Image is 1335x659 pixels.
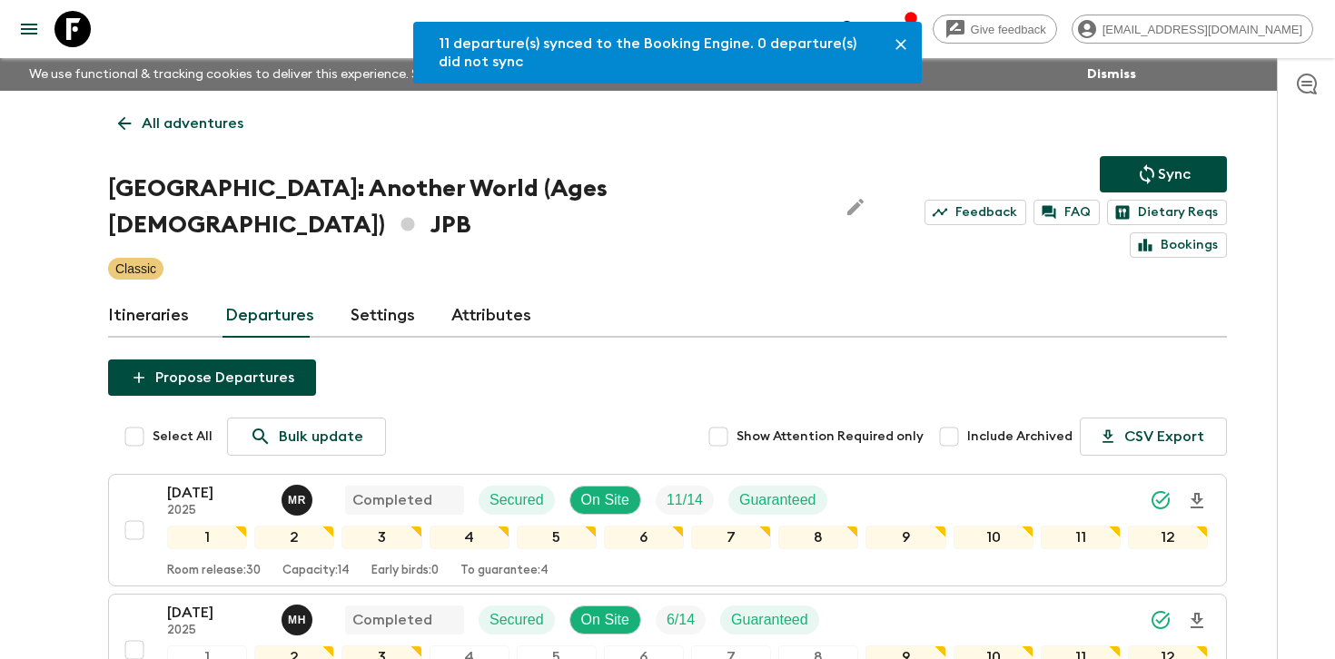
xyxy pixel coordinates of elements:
a: Settings [351,294,415,338]
a: Attributes [451,294,531,338]
button: search adventures [831,11,867,47]
span: Mayumi Hosokawa [282,610,316,625]
div: Secured [479,486,555,515]
div: 1 [167,526,247,549]
p: All adventures [142,113,243,134]
button: Propose Departures [108,359,316,396]
p: Completed [352,609,432,631]
a: Departures [225,294,314,338]
button: Sync adventure departures to the booking engine [1100,156,1227,192]
div: 2 [254,526,334,549]
p: Guaranteed [731,609,808,631]
button: CSV Export [1080,418,1227,456]
div: On Site [569,605,641,634]
span: Include Archived [967,428,1073,446]
button: Dismiss [1083,62,1141,87]
p: 6 / 14 [667,609,695,631]
div: Trip Fill [656,605,706,634]
div: 10 [954,526,1033,549]
div: 7 [691,526,771,549]
p: Sync [1158,163,1191,185]
p: 2025 [167,624,267,638]
p: Capacity: 14 [282,564,350,578]
div: Secured [479,605,555,634]
div: 9 [865,526,945,549]
a: All adventures [108,105,253,142]
div: On Site [569,486,641,515]
div: Trip Fill [656,486,714,515]
p: Room release: 30 [167,564,261,578]
p: Guaranteed [739,489,816,511]
p: 11 / 14 [667,489,703,511]
span: Give feedback [961,23,1056,36]
a: Bulk update [227,418,386,456]
a: Bookings [1130,232,1227,258]
svg: Download Onboarding [1186,490,1208,512]
div: 11 departure(s) synced to the Booking Engine. 0 departure(s) did not sync [439,27,873,78]
p: Bulk update [279,426,363,448]
p: Completed [352,489,432,511]
p: [DATE] [167,482,267,504]
div: 4 [430,526,509,549]
div: 6 [604,526,684,549]
a: Itineraries [108,294,189,338]
span: [EMAIL_ADDRESS][DOMAIN_NAME] [1093,23,1312,36]
div: 5 [517,526,597,549]
span: Show Attention Required only [737,428,924,446]
div: 11 [1041,526,1121,549]
p: Secured [489,489,544,511]
p: To guarantee: 4 [460,564,549,578]
a: FAQ [1033,200,1100,225]
a: Dietary Reqs [1107,200,1227,225]
div: [EMAIL_ADDRESS][DOMAIN_NAME] [1072,15,1313,44]
p: Early birds: 0 [371,564,439,578]
a: Give feedback [933,15,1057,44]
button: menu [11,11,47,47]
p: On Site [581,609,629,631]
p: Secured [489,609,544,631]
div: 8 [778,526,858,549]
a: Feedback [925,200,1026,225]
p: [DATE] [167,602,267,624]
p: Classic [115,260,156,278]
p: On Site [581,489,629,511]
svg: Synced Successfully [1150,489,1172,511]
span: Select All [153,428,213,446]
button: [DATE]2025Mamico ReichCompletedSecuredOn SiteTrip FillGuaranteed123456789101112Room release:30Cap... [108,474,1227,586]
button: Edit Adventure Title [837,171,874,243]
p: 2025 [167,504,267,518]
div: 12 [1128,526,1208,549]
svg: Synced Successfully [1150,609,1172,631]
p: We use functional & tracking cookies to deliver this experience. See our for more. [22,58,611,91]
div: 3 [341,526,421,549]
svg: Download Onboarding [1186,610,1208,632]
button: Close [887,31,915,58]
h1: [GEOGRAPHIC_DATA]: Another World (Ages [DEMOGRAPHIC_DATA]) JPB [108,171,823,243]
span: Mamico Reich [282,490,316,505]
